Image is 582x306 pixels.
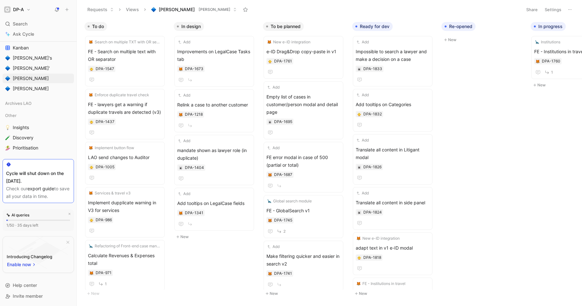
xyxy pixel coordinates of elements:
span: Other [5,112,17,119]
img: 🦊 [89,93,93,97]
button: 🦕Institutions [534,39,561,45]
div: 🦊 [535,59,540,63]
div: DPA-971 [96,270,112,276]
span: FE - lawyers get a warning if duplicate travels are detected (v3) [88,101,162,116]
button: 🦊Implement button flow [88,145,135,151]
button: 🕷️ [357,210,361,215]
button: Add [356,190,370,196]
img: 🔷 [5,55,10,61]
img: 🔷 [5,86,10,91]
span: [PERSON_NAME] [159,6,195,13]
span: Improvements on LegalCase Tasks tab [177,48,251,63]
img: 🦊 [268,219,272,222]
span: Prioritisation [13,145,38,151]
div: DPA-1218 [185,111,203,118]
button: 🦊 [178,112,183,117]
span: Relink a case to another customer [177,101,251,109]
a: AddTranslate all content in Litigant modal [353,134,433,185]
img: bg-BLZuj68n.svg [8,237,68,269]
img: 🏄‍♀️ [5,145,10,150]
button: Add [177,138,191,144]
span: Global search module [273,198,312,204]
span: Refactoring of Front-end case management for responsiveness, performance, cosmetic and new API in... [95,243,161,249]
img: 🐥 [357,256,361,260]
div: DPA-986 [96,217,112,223]
span: Search on multiple TXT with OR separator [95,39,161,45]
span: FE - Institutions in travel [362,280,405,287]
button: 🦊 [89,271,94,275]
div: 🐥 [357,255,361,260]
span: Institutions [541,39,560,45]
button: 🐥 [89,67,94,71]
button: 🦊 [178,211,183,215]
button: 🔷 [4,54,11,62]
div: DPA-1547 [96,66,114,72]
img: 🕷️ [268,120,272,124]
button: New [352,290,436,297]
div: To doNew [82,19,171,301]
span: [PERSON_NAME]'s [13,55,52,61]
img: 🐥 [268,60,272,63]
span: Implement dupplicate warning in V3 for services [88,199,162,214]
button: 🦊New e-ID integration [266,39,311,45]
span: To do [92,23,104,30]
button: New [263,290,347,297]
img: 🔷 [5,66,10,71]
div: DPA-1760 [542,58,560,64]
div: [PERSON_NAME]🔷[PERSON_NAME]'sKanban🔷[PERSON_NAME]'s🔷[PERSON_NAME]'🔷[PERSON_NAME]🔷[PERSON_NAME] [3,21,74,93]
button: 💡 [4,124,11,131]
img: 🦊 [179,67,183,71]
button: Add [356,137,370,143]
button: 1 [97,280,108,288]
img: 🦊 [267,40,271,44]
button: 🕷️ [357,67,361,71]
a: 🔷[PERSON_NAME] [3,84,74,93]
a: AddEmpty list of cases in customer/person modal and detail page [264,81,343,139]
span: Services & travel v3 [95,190,131,196]
span: Can't select institution, office nor customer in travel [356,289,430,305]
img: 💡 [5,125,10,130]
div: In designNew [171,19,260,244]
a: 🏄‍♀️Prioritisation [3,143,74,153]
div: AI queries [6,212,29,218]
img: 🦊 [268,173,272,177]
a: AddTranslate all content in side panel [353,187,433,230]
button: 🐥 [89,120,94,124]
button: Add [356,39,370,45]
button: 🕷️ [357,165,361,169]
a: AddMake filtering quicker and easier in search v2 [264,241,343,291]
span: Enforce duplicate travel check [95,92,149,98]
a: 🦊Enforce duplicate travel checkFE - lawyers get a warning if duplicate travels are detected (v3) [85,89,165,139]
div: Help center [3,280,74,290]
img: 🕷️ [357,211,361,215]
button: New [174,233,258,241]
div: DPA-1745 [274,217,292,223]
button: 🔷 [4,85,11,92]
div: Archives LAO [3,98,74,110]
button: Add [177,92,191,98]
img: 🦊 [268,272,272,276]
div: 🕷️ [178,165,183,170]
img: 🦊 [90,271,93,275]
div: DPA-1687 [274,171,292,178]
button: 🔷 [4,64,11,72]
button: 🦊Services & travel v3 [88,190,132,196]
button: 🦊 [268,218,272,222]
span: Search [13,20,27,28]
button: New [84,290,169,297]
img: 🔷 [5,76,10,81]
button: Requests [84,5,117,14]
span: In progress [538,23,563,30]
div: DPA-1404 [185,164,204,171]
a: 🦊New e-ID integrationadapt text in v1 e-ID modal [353,232,433,275]
a: 🔷[PERSON_NAME]' [3,63,74,73]
img: 🦕 [89,244,93,248]
img: 🦊 [89,146,93,150]
span: Ready for dev [360,23,389,30]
